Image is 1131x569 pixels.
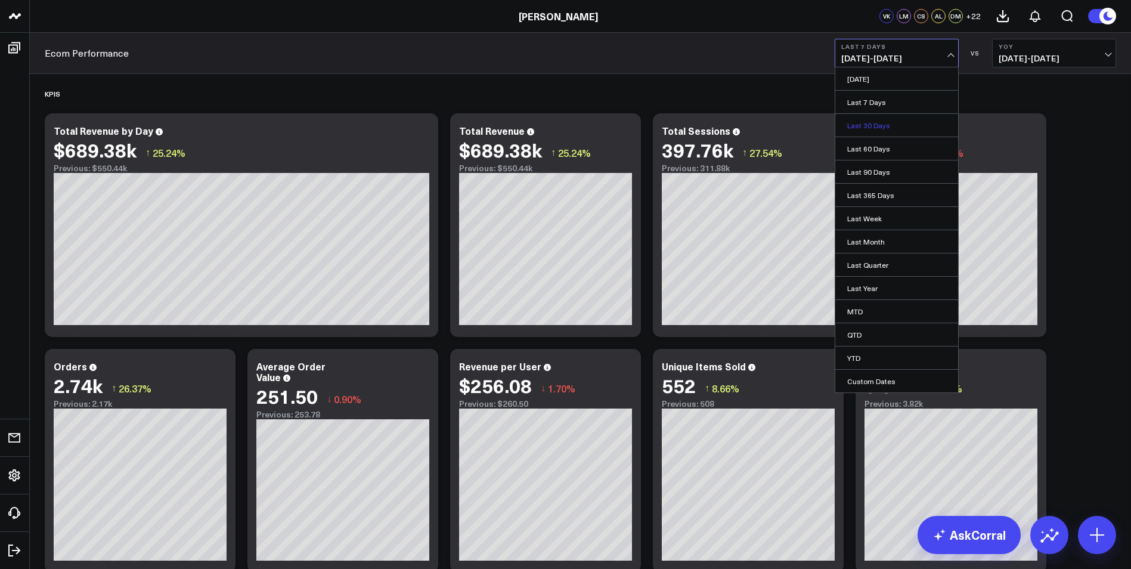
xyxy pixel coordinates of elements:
button: +22 [966,9,981,23]
div: $689.38k [459,139,542,160]
span: ↓ [327,391,331,407]
div: VS [965,50,986,57]
div: Total Sessions [662,124,730,137]
div: Orders [54,360,87,373]
a: Last Year [835,277,958,299]
a: Last 90 Days [835,160,958,183]
div: 397.76k [662,139,733,160]
span: 8.66% [712,382,739,395]
a: [DATE] [835,67,958,90]
div: Average Order Value [256,360,326,384]
a: Last 365 Days [835,184,958,206]
span: ↑ [551,145,556,160]
span: [DATE] - [DATE] [999,54,1110,63]
span: [DATE] - [DATE] [841,54,952,63]
a: Last 60 Days [835,137,958,160]
a: AskCorral [918,516,1021,554]
div: Previous: 311.88k [662,163,835,173]
div: Total Revenue by Day [54,124,153,137]
a: Custom Dates [835,370,958,392]
div: CS [914,9,928,23]
div: $256.08 [459,375,532,396]
div: 2.74k [54,375,103,396]
div: 251.50 [256,385,318,407]
div: Previous: 3.82k [864,399,1037,409]
a: YTD [835,347,958,369]
button: Last 7 Days[DATE]-[DATE] [835,39,959,67]
span: 27.54% [749,146,782,159]
a: MTD [835,300,958,323]
a: QTD [835,323,958,346]
a: Last 30 Days [835,114,958,137]
div: LM [897,9,911,23]
div: $689.38k [54,139,137,160]
div: Previous: $260.50 [459,399,632,409]
span: 1.70% [548,382,575,395]
b: Last 7 Days [841,43,952,50]
div: Unique Items Sold [662,360,746,373]
span: ↓ [541,381,546,396]
button: YoY[DATE]-[DATE] [992,39,1116,67]
span: ↑ [145,145,150,160]
span: 0.90% [334,392,361,406]
div: Previous: 253.78 [256,410,429,419]
div: Revenue per User [459,360,541,373]
div: 552 [662,375,696,396]
span: 26.37% [119,382,151,395]
span: 25.24% [558,146,591,159]
div: KPIS [45,80,60,107]
div: Previous: $550.44k [54,163,429,173]
div: 5.01k [864,375,913,396]
a: Last Week [835,207,958,230]
span: 25.24% [153,146,185,159]
div: Previous: 508 [662,399,835,409]
div: Previous: $550.44k [459,163,632,173]
a: Ecom Performance [45,47,129,60]
span: ↑ [742,145,747,160]
span: + 22 [966,12,981,20]
div: AL [931,9,946,23]
span: ↑ [111,381,116,396]
div: DM [949,9,963,23]
a: Last Quarter [835,253,958,276]
div: Previous: 2.17k [54,399,227,409]
div: Total Revenue [459,124,525,137]
a: Last 7 Days [835,91,958,113]
b: YoY [999,43,1110,50]
a: Last Month [835,230,958,253]
a: [PERSON_NAME] [519,10,598,23]
div: VK [879,9,894,23]
span: ↑ [705,381,709,396]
